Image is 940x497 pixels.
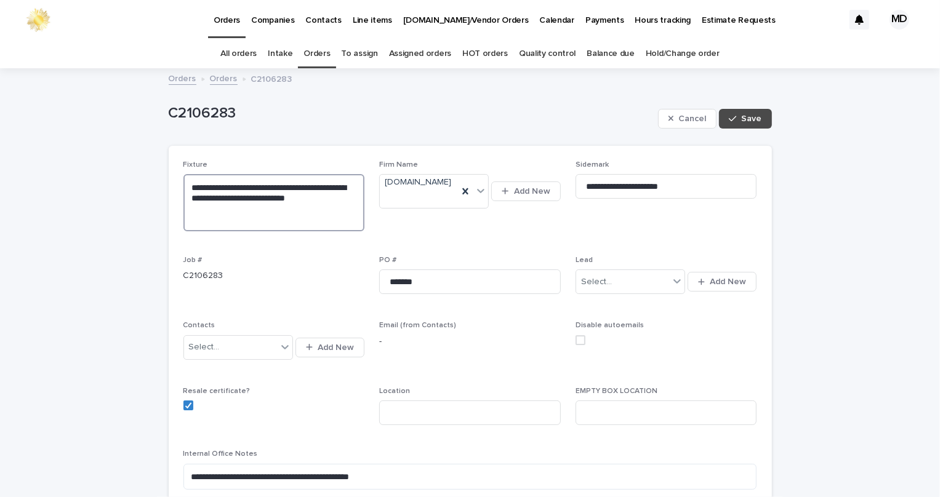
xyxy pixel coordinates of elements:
[576,256,593,264] span: Lead
[658,109,717,129] button: Cancel
[385,176,451,189] span: [DOMAIN_NAME]
[183,322,215,329] span: Contacts
[379,322,456,329] span: Email (from Contacts)
[742,114,762,123] span: Save
[379,161,418,169] span: Firm Name
[379,388,410,395] span: Location
[268,39,292,68] a: Intake
[576,388,657,395] span: EMPTY BOX LOCATION
[303,39,330,68] a: Orders
[183,161,208,169] span: Fixture
[25,7,52,32] img: 0ffKfDbyRa2Iv8hnaAqg
[519,39,576,68] a: Quality control
[389,39,451,68] a: Assigned orders
[210,71,238,85] a: Orders
[462,39,508,68] a: HOT orders
[379,256,396,264] span: PO #
[295,338,364,357] button: Add New
[251,71,292,85] p: C2106283
[183,256,203,264] span: Job #
[576,322,644,329] span: Disable autoemails
[169,105,653,122] p: C2106283
[587,39,635,68] a: Balance due
[719,109,771,129] button: Save
[342,39,378,68] a: To assign
[183,388,251,395] span: Resale certificate?
[318,343,354,352] span: Add New
[688,272,757,292] button: Add New
[678,114,706,123] span: Cancel
[189,341,220,354] div: Select...
[710,277,746,286] span: Add New
[169,71,196,85] a: Orders
[646,39,720,68] a: Hold/Change order
[379,335,561,348] p: -
[491,181,560,201] button: Add New
[183,450,258,458] span: Internal Office Notes
[183,269,365,282] p: C2106283
[576,161,609,169] span: Sidemark
[890,10,909,30] div: MD
[581,276,612,288] div: Select...
[220,39,257,68] a: All orders
[514,187,550,196] span: Add New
